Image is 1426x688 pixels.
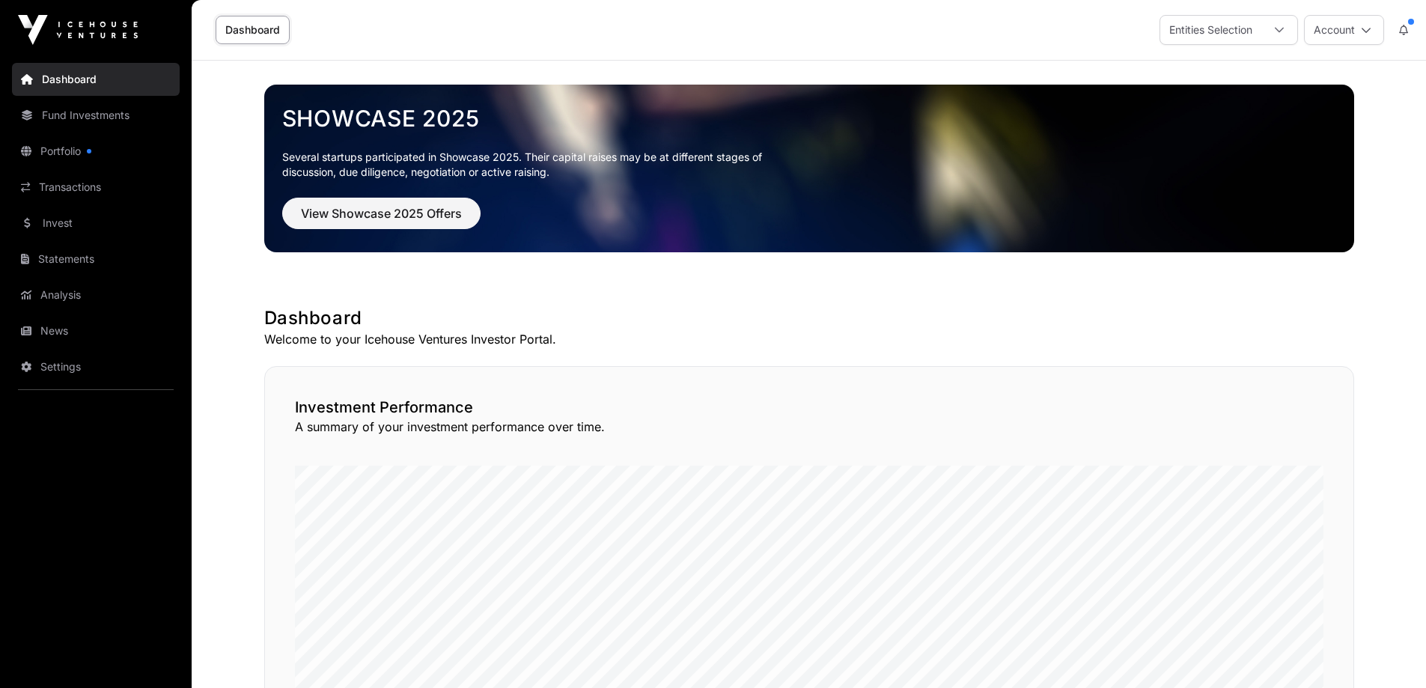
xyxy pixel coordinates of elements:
a: Transactions [12,171,180,204]
h2: Investment Performance [295,397,1323,418]
a: Analysis [12,278,180,311]
img: Icehouse Ventures Logo [18,15,138,45]
a: Dashboard [216,16,290,44]
button: View Showcase 2025 Offers [282,198,481,229]
p: Welcome to your Icehouse Ventures Investor Portal. [264,330,1354,348]
a: Showcase 2025 [282,105,1336,132]
a: Statements [12,243,180,275]
span: View Showcase 2025 Offers [301,204,462,222]
a: Fund Investments [12,99,180,132]
img: Showcase 2025 [264,85,1354,252]
a: Settings [12,350,180,383]
p: A summary of your investment performance over time. [295,418,1323,436]
a: Invest [12,207,180,240]
button: Account [1304,15,1384,45]
div: Entities Selection [1160,16,1261,44]
a: View Showcase 2025 Offers [282,213,481,228]
h1: Dashboard [264,306,1354,330]
p: Several startups participated in Showcase 2025. Their capital raises may be at different stages o... [282,150,785,180]
a: Dashboard [12,63,180,96]
a: News [12,314,180,347]
a: Portfolio [12,135,180,168]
